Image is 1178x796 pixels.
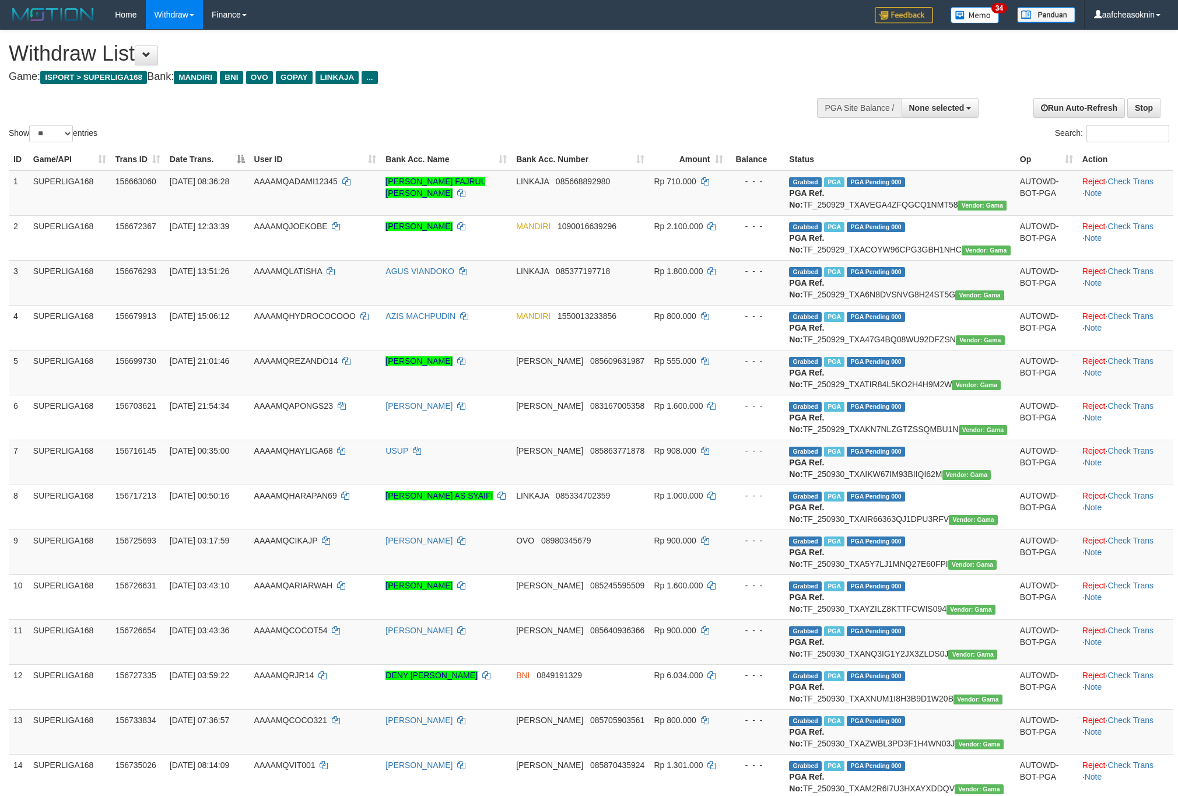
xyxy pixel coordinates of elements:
[516,266,549,276] span: LINKAJA
[1107,222,1154,231] a: Check Trans
[385,536,453,545] a: [PERSON_NAME]
[784,530,1015,574] td: TF_250930_TXA5Y7LJ1MNQ27E60FPI
[1085,368,1102,377] a: Note
[847,536,905,546] span: PGA Pending
[1015,395,1078,440] td: AUTOWD-BOT-PGA
[654,222,703,231] span: Rp 2.100.000
[784,260,1015,305] td: TF_250929_TXA6N8DVSNVG8H24ST5G
[847,267,905,277] span: PGA Pending
[29,170,111,216] td: SUPERLIGA168
[1082,671,1106,680] a: Reject
[170,581,229,590] span: [DATE] 03:43:10
[115,177,156,186] span: 156663060
[115,356,156,366] span: 156699730
[385,222,453,231] a: [PERSON_NAME]
[1082,401,1106,411] a: Reject
[1082,716,1106,725] a: Reject
[732,176,780,187] div: - - -
[732,669,780,681] div: - - -
[1078,440,1173,485] td: · ·
[946,605,995,615] span: Vendor URL: https://trx31.1velocity.biz
[824,492,844,502] span: Marked by aafnonsreyleab
[784,619,1015,664] td: TF_250930_TXANQ3IG1Y2JX3ZLDS0J
[9,619,29,664] td: 11
[654,311,696,321] span: Rp 800.000
[1078,215,1173,260] td: · ·
[170,266,229,276] span: [DATE] 13:51:26
[558,311,616,321] span: Copy 1550013233856 to clipboard
[789,323,824,344] b: PGA Ref. No:
[516,491,549,500] span: LINKAJA
[1107,626,1154,635] a: Check Trans
[385,581,453,590] a: [PERSON_NAME]
[1082,446,1106,455] a: Reject
[541,536,591,545] span: Copy 08980345679 to clipboard
[1085,413,1102,422] a: Note
[516,626,583,635] span: [PERSON_NAME]
[789,671,822,681] span: Grabbed
[789,536,822,546] span: Grabbed
[654,581,703,590] span: Rp 1.600.000
[115,626,156,635] span: 156726654
[1078,149,1173,170] th: Action
[115,581,156,590] span: 156726631
[29,305,111,350] td: SUPERLIGA168
[1085,682,1102,692] a: Note
[246,71,273,84] span: OVO
[1015,485,1078,530] td: AUTOWD-BOT-PGA
[9,71,774,83] h4: Game: Bank:
[1085,772,1102,781] a: Note
[1078,395,1173,440] td: · ·
[29,530,111,574] td: SUPERLIGA168
[590,446,644,455] span: Copy 085863771878 to clipboard
[556,177,610,186] span: Copy 085668892980 to clipboard
[165,149,250,170] th: Date Trans.: activate to sort column descending
[385,760,453,770] a: [PERSON_NAME]
[254,222,328,231] span: AAAAMQJOEKOBE
[29,260,111,305] td: SUPERLIGA168
[1078,485,1173,530] td: · ·
[115,401,156,411] span: 156703621
[170,222,229,231] span: [DATE] 12:33:39
[1107,177,1154,186] a: Check Trans
[170,401,229,411] span: [DATE] 21:54:34
[1015,709,1078,754] td: AUTOWD-BOT-PGA
[654,356,696,366] span: Rp 555.000
[847,447,905,457] span: PGA Pending
[784,664,1015,709] td: TF_250930_TXAXNUM1I8H3B9D1W20B
[1127,98,1161,118] a: Stop
[847,671,905,681] span: PGA Pending
[1082,222,1106,231] a: Reject
[824,447,844,457] span: Marked by aafchhiseyha
[9,149,29,170] th: ID
[1015,350,1078,395] td: AUTOWD-BOT-PGA
[789,188,824,209] b: PGA Ref. No:
[847,312,905,322] span: PGA Pending
[1078,170,1173,216] td: · ·
[1107,311,1154,321] a: Check Trans
[9,42,774,65] h1: Withdraw List
[789,548,824,569] b: PGA Ref. No:
[784,485,1015,530] td: TF_250930_TXAIR66363QJ1DPU3RFV
[1078,350,1173,395] td: · ·
[385,266,454,276] a: AGUS VIANDOKO
[516,446,583,455] span: [PERSON_NAME]
[732,445,780,457] div: - - -
[789,682,824,703] b: PGA Ref. No:
[789,177,822,187] span: Grabbed
[29,215,111,260] td: SUPERLIGA168
[784,574,1015,619] td: TF_250930_TXAYZILZ8KTTFCWIS094
[789,447,822,457] span: Grabbed
[1082,311,1106,321] a: Reject
[1085,503,1102,512] a: Note
[558,222,616,231] span: Copy 1090016639296 to clipboard
[115,266,156,276] span: 156676293
[732,400,780,412] div: - - -
[951,7,1000,23] img: Button%20Memo.svg
[789,278,824,299] b: PGA Ref. No:
[516,356,583,366] span: [PERSON_NAME]
[1078,260,1173,305] td: · ·
[29,440,111,485] td: SUPERLIGA168
[115,311,156,321] span: 156679913
[654,401,703,411] span: Rp 1.600.000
